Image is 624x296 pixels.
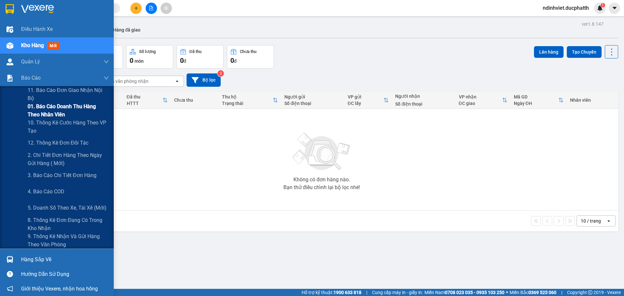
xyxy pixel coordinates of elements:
[6,58,13,65] img: warehouse-icon
[108,22,146,38] button: Hàng đã giao
[28,86,109,102] span: 11. Báo cáo đơn giao nhận nội bộ
[28,216,109,232] span: 8. Thống kê đơn đang có trong kho nhận
[510,289,556,296] span: Miền Bắc
[222,94,273,99] div: Thu hộ
[146,3,157,14] button: file-add
[302,289,361,296] span: Hỗ trợ kỹ thuật:
[222,101,273,106] div: Trạng thái
[184,58,186,64] span: đ
[597,5,603,11] img: icon-new-feature
[6,42,13,49] img: warehouse-icon
[28,119,109,135] span: 10. Thống kê cước hàng theo VP tạo
[21,285,98,293] span: Giới thiệu Vexere, nhận hoa hồng
[175,79,180,84] svg: open
[289,129,354,174] img: svg+xml;base64,PHN2ZyBjbGFzcz0ibGlzdC1wbHVnX19zdmciIHhtbG5zPSJodHRwOi8vd3d3LnczLm9yZy8yMDAwL3N2Zy...
[514,94,558,99] div: Mã GD
[234,58,237,64] span: đ
[538,4,594,12] span: ndinhviet.ducphatth
[28,171,97,179] span: 3. Báo cáo chi tiết đơn hàng
[528,290,556,295] strong: 0369 525 060
[459,101,502,106] div: ĐC giao
[514,101,558,106] div: Ngày ĐH
[284,101,341,106] div: Số điện thoại
[601,3,605,7] sup: 1
[344,92,392,109] th: Toggle SortBy
[176,45,224,69] button: Đã thu0đ
[456,92,511,109] th: Toggle SortBy
[395,94,452,99] div: Người nhận
[534,46,564,58] button: Lên hàng
[333,290,361,295] strong: 1900 633 818
[561,289,562,296] span: |
[127,94,163,99] div: Đã thu
[21,25,53,33] span: Điều hành xe
[284,94,341,99] div: Người gửi
[21,255,109,264] div: Hàng sắp về
[506,291,508,294] span: ⚪️
[445,290,504,295] strong: 0708 023 035 - 0935 103 250
[28,232,109,249] span: 9. Thống kê nhận và gửi hàng theo văn phòng
[161,3,172,14] button: aim
[130,57,133,64] span: 0
[567,46,602,58] button: Tạo Chuyến
[127,101,163,106] div: HTTT
[149,6,153,10] span: file-add
[6,256,13,263] img: warehouse-icon
[602,3,604,7] span: 1
[21,74,41,82] span: Báo cáo
[174,97,215,103] div: Chưa thu
[7,271,13,277] span: question-circle
[283,185,360,190] div: Bạn thử điều chỉnh lại bộ lọc nhé!
[588,290,592,295] span: copyright
[6,26,13,33] img: warehouse-icon
[227,45,274,69] button: Chưa thu0đ
[348,94,384,99] div: VP gửi
[459,94,502,99] div: VP nhận
[230,57,234,64] span: 0
[240,49,256,54] div: Chưa thu
[187,73,221,87] button: Bộ lọc
[130,3,142,14] button: plus
[134,6,138,10] span: plus
[21,269,109,279] div: Hướng dẫn sử dụng
[28,187,64,196] span: 4. Báo cáo COD
[104,78,149,84] div: Chọn văn phòng nhận
[606,218,611,224] svg: open
[139,49,156,54] div: Số lượng
[612,5,617,11] span: caret-down
[28,102,109,119] span: 01. Báo cáo doanh thu hàng theo nhân viên
[21,42,44,48] span: Kho hàng
[7,286,13,292] span: notification
[47,42,59,49] span: mới
[6,75,13,82] img: solution-icon
[609,3,620,14] button: caret-down
[126,45,173,69] button: Số lượng0món
[395,101,452,107] div: Số điện thoại
[28,151,109,167] span: 2. Chi tiết đơn hàng theo ngày gửi hàng ( mới)
[135,58,144,64] span: món
[28,204,107,212] span: 5. Doanh số theo xe, tài xế (mới)
[511,92,567,109] th: Toggle SortBy
[570,97,615,103] div: Nhân viên
[180,57,184,64] span: 0
[104,59,109,64] span: down
[581,218,601,224] div: 10 / trang
[366,289,367,296] span: |
[348,101,384,106] div: ĐC lấy
[104,75,109,81] span: down
[189,49,201,54] div: Đã thu
[21,58,40,66] span: Quản Lý
[164,6,168,10] span: aim
[424,289,504,296] span: Miền Nam
[582,20,604,28] div: ver 1.8.147
[123,92,171,109] th: Toggle SortBy
[372,289,423,296] span: Cung cấp máy in - giấy in:
[219,92,281,109] th: Toggle SortBy
[6,4,14,14] img: logo-vxr
[217,70,224,77] sup: 2
[293,177,350,182] div: Không có đơn hàng nào.
[28,139,88,147] span: 12. Thống kê đơn đối tác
